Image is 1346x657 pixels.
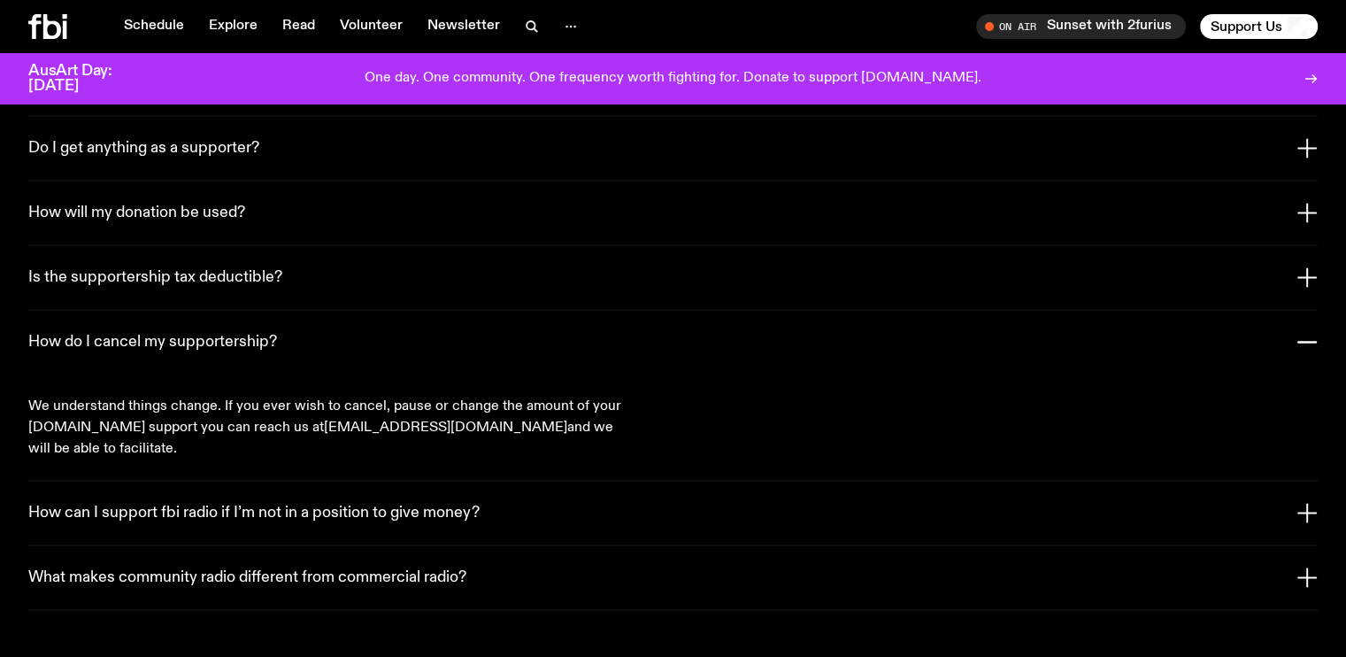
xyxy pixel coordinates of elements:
[417,14,511,39] a: Newsletter
[28,182,1318,245] button: How will my donation be used?
[198,14,268,39] a: Explore
[28,546,1318,610] button: What makes community radio different from commercial radio?
[28,311,1318,375] button: How do I cancel my supportership?
[28,64,142,94] h3: AusArt Day: [DATE]
[1200,14,1318,39] button: Support Us
[28,482,1318,545] button: How can I support fbi radio if I’m not in a position to give money?
[28,204,245,223] h3: How will my donation be used?
[272,14,326,39] a: Read
[28,504,480,523] h3: How can I support fbi radio if I’m not in a position to give money?
[28,268,282,288] h3: Is the supportership tax deductible?
[28,246,1318,310] button: Is the supportership tax deductible?
[324,421,567,435] a: [EMAIL_ADDRESS][DOMAIN_NAME]
[28,396,623,460] p: We understand things change. If you ever wish to cancel, pause or change the amount of your [DOMA...
[329,14,413,39] a: Volunteer
[1211,19,1282,35] span: Support Us
[28,333,277,352] h3: How do I cancel my supportership?
[113,14,195,39] a: Schedule
[28,568,466,588] h3: What makes community radio different from commercial radio?
[365,71,981,87] p: One day. One community. One frequency worth fighting for. Donate to support [DOMAIN_NAME].
[28,117,1318,181] button: Do I get anything as a supporter?
[28,139,259,158] h3: Do I get anything as a supporter?
[976,14,1186,39] button: On AirSunset with 2furius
